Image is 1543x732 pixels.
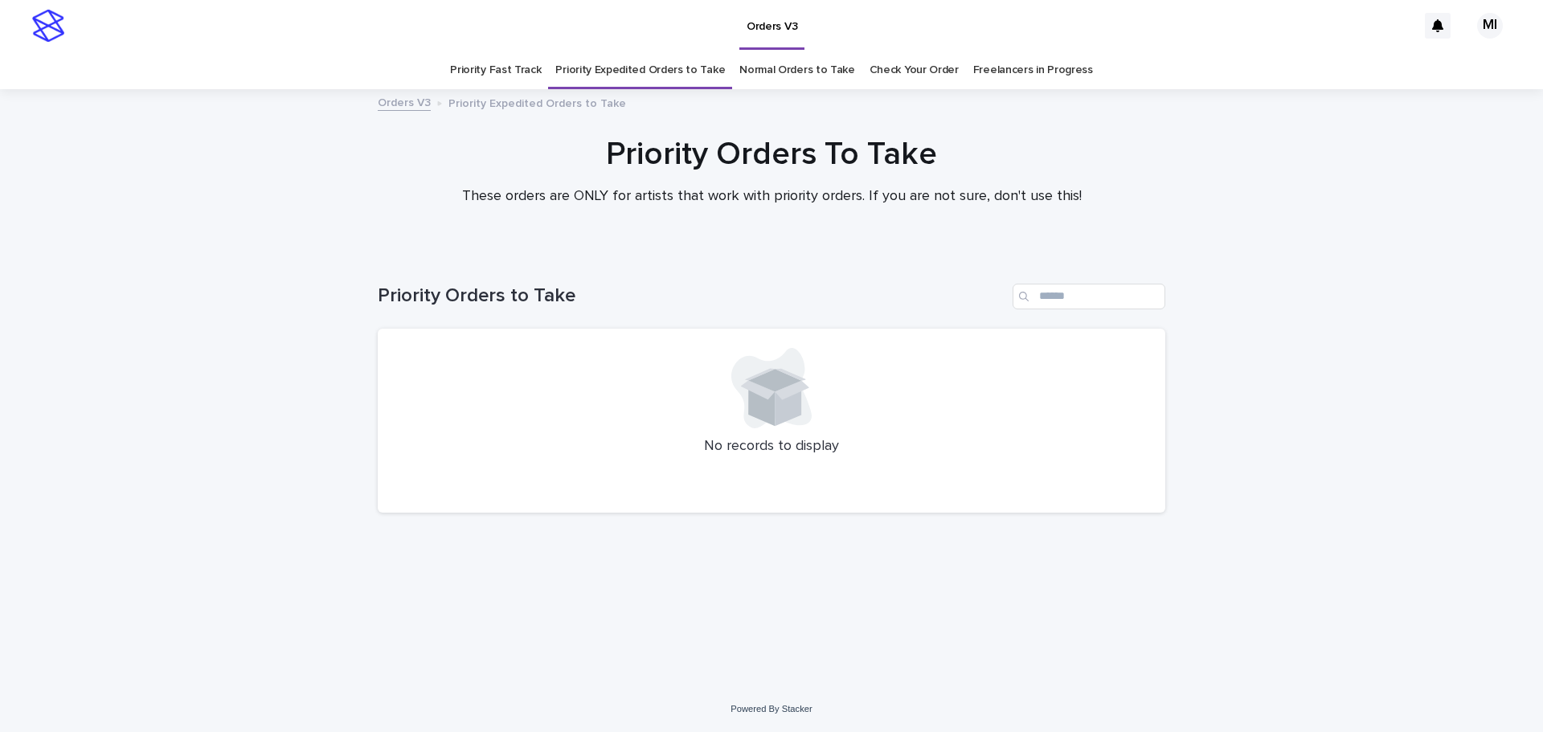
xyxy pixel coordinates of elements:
h1: Priority Orders to Take [378,284,1006,308]
a: Check Your Order [870,51,959,89]
a: Normal Orders to Take [739,51,855,89]
a: Freelancers in Progress [973,51,1093,89]
a: Orders V3 [378,92,431,111]
p: These orders are ONLY for artists that work with priority orders. If you are not sure, don't use ... [450,188,1093,206]
p: No records to display [397,438,1146,456]
div: MI [1477,13,1503,39]
h1: Priority Orders To Take [378,135,1165,174]
img: stacker-logo-s-only.png [32,10,64,42]
a: Powered By Stacker [731,704,812,714]
p: Priority Expedited Orders to Take [448,93,626,111]
a: Priority Expedited Orders to Take [555,51,725,89]
input: Search [1013,284,1165,309]
a: Priority Fast Track [450,51,541,89]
